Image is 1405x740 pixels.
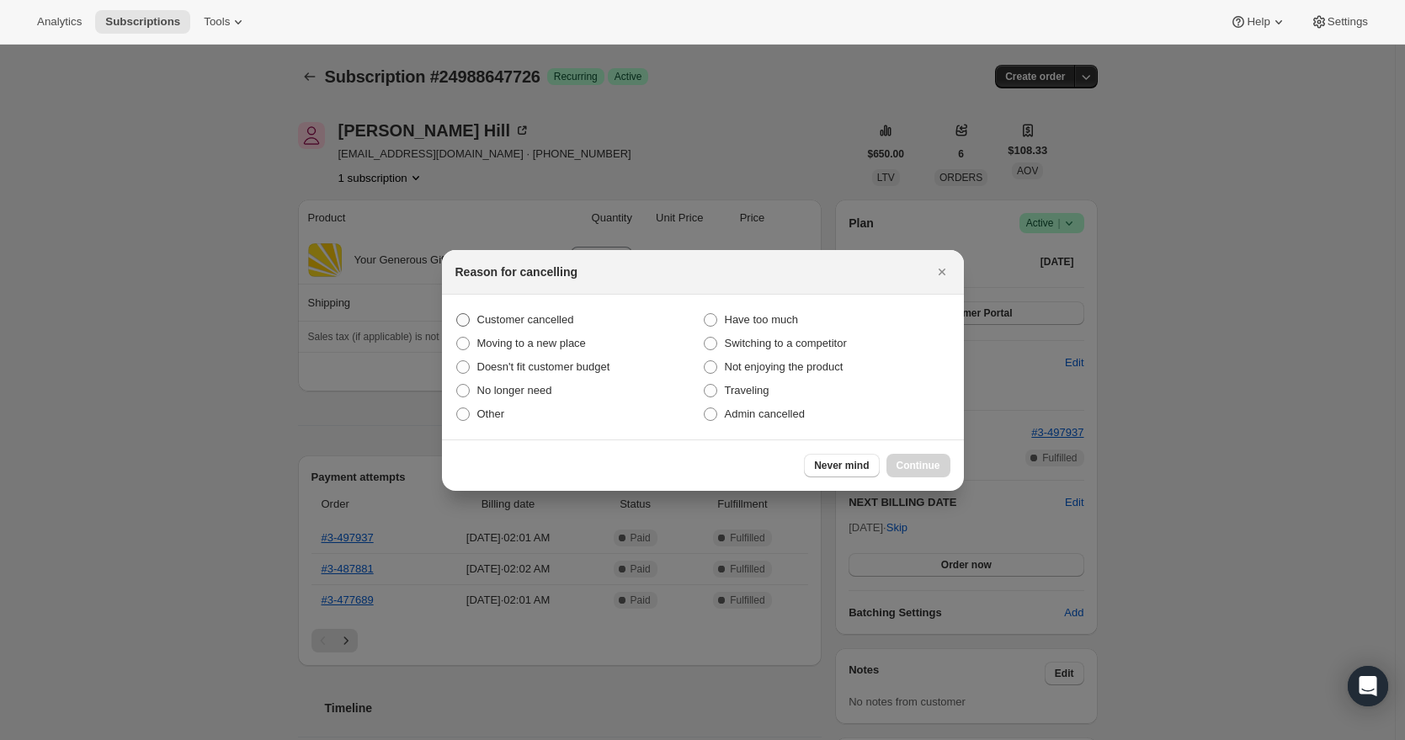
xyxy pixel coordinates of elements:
[27,10,92,34] button: Analytics
[194,10,257,34] button: Tools
[105,15,180,29] span: Subscriptions
[1348,666,1388,706] div: Open Intercom Messenger
[455,264,577,280] h2: Reason for cancelling
[725,360,844,373] span: Not enjoying the product
[930,260,954,284] button: Close
[477,407,505,420] span: Other
[477,337,586,349] span: Moving to a new place
[477,384,552,397] span: No longer need
[95,10,190,34] button: Subscriptions
[804,454,879,477] button: Never mind
[204,15,230,29] span: Tools
[477,360,610,373] span: Doesn't fit customer budget
[725,384,769,397] span: Traveling
[1247,15,1269,29] span: Help
[725,337,847,349] span: Switching to a competitor
[477,313,574,326] span: Customer cancelled
[725,407,805,420] span: Admin cancelled
[37,15,82,29] span: Analytics
[725,313,798,326] span: Have too much
[1328,15,1368,29] span: Settings
[814,459,869,472] span: Never mind
[1301,10,1378,34] button: Settings
[1220,10,1296,34] button: Help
